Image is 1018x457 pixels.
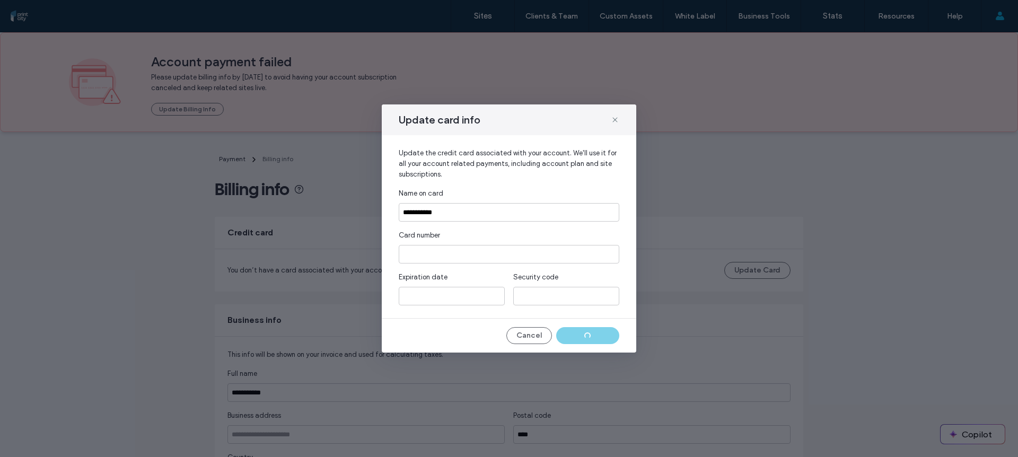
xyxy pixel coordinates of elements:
iframe: Secure CVC input frame [517,292,615,301]
span: Expiration date [399,272,447,283]
span: Update the credit card associated with your account. We'll use it for all your account related pa... [399,148,619,180]
iframe: Secure card number input frame [403,250,615,259]
iframe: Secure expiration date input frame [403,292,501,301]
span: Name on card [399,188,443,199]
button: Cancel [506,327,552,344]
span: Security code [513,272,558,283]
span: Help [24,7,46,17]
span: Card number [399,230,440,241]
span: Update card info [399,113,480,127]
